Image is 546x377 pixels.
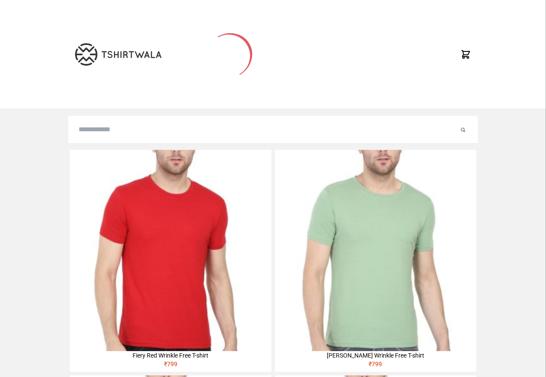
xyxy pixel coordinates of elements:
img: 4M6A2225-320x320.jpg [70,150,271,351]
button: Submit your search query. [459,124,467,135]
a: [PERSON_NAME] Wrinkle Free T-shirt₹799 [275,150,476,372]
img: 4M6A2211-320x320.jpg [275,150,476,351]
a: Fiery Red Wrinkle Free T-shirt₹799 [70,150,271,372]
div: [PERSON_NAME] Wrinkle Free T-shirt [275,351,476,360]
div: ₹ 799 [275,360,476,372]
img: TW-LOGO-400-104.png [75,43,161,66]
div: Fiery Red Wrinkle Free T-shirt [70,351,271,360]
div: ₹ 799 [70,360,271,372]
